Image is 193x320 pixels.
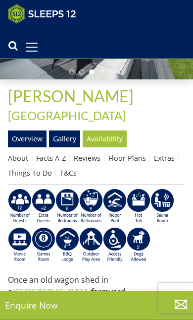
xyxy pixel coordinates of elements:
[8,153,28,163] a: About
[8,90,141,122] span: -
[103,227,127,263] img: AD_4nXe3VD57-M2p5iq4fHgs6WJFzKj8B0b3RcPFe5LKK9rgeZlFmFoaMJPsJOOJzc7Q6RMFEqsjIZ5qfEJu1txG3QLmI_2ZW...
[8,227,32,263] img: AD_4nXcMx2CE34V8zJUSEa4yj9Pppk-n32tBXeIdXm2A2oX1xZoj8zz1pCuMiQujsiKLZDhbHnQsaZvA37aEfuFKITYDwIrZv...
[12,286,91,297] a: [GEOGRAPHIC_DATA]
[3,30,107,38] iframe: Customer reviews powered by Trustpilot
[8,108,126,123] a: [GEOGRAPHIC_DATA]
[79,189,103,224] img: AD_4nXdmwCQHKAiIjYDk_1Dhq-AxX3fyYPYaVgX942qJE-Y7he54gqc0ybrIGUg6Qr_QjHGl2FltMhH_4pZtc0qV7daYRc31h...
[32,189,55,224] img: AD_4nXeP6WuvG491uY6i5ZIMhzz1N248Ei-RkDHdxvvjTdyF2JXhbvvI0BrTCyeHgyWBEg8oAgd1TvFQIsSlzYPCTB7K21VoI...
[150,189,174,224] img: AD_4nXdjbGEeivCGLLmyT_JEP7bTfXsjgyLfnLszUAQeQ4RcokDYHVBt5R8-zTDbAVICNoGv1Dwc3nsbUb1qR6CAkrbZUeZBN...
[49,130,80,147] a: Gallery
[8,86,134,106] span: [PERSON_NAME]
[8,130,47,147] a: Overview
[83,130,127,147] a: Availability
[8,168,52,178] a: Things To Do
[55,189,79,224] img: AD_4nXfRzBlt2m0mIteXDhAcJCdmEApIceFt1SPvkcB48nqgTZkfMpQlDmULa47fkdYiHD0skDUgcqepViZHFLjVKS2LWHUqM...
[55,227,79,263] img: AD_4nXfdu1WaBqbCvRx5dFd3XGC71CFesPHPPZknGuZzXQvBzugmLudJYyY22b9IpSVlKbnRjXo7AJLKEyhYodtd_Fvedgm5q...
[127,227,150,263] img: AD_4nXe7_8LrJK20fD9VNWAdfykBvHkWcczWBt5QOadXbvIwJqtaRaRf-iI0SeDpMmH1MdC9T1Vy22FMXzzjMAvSuTB5cJ7z5...
[8,86,137,106] a: [PERSON_NAME]
[79,227,103,263] img: AD_4nXfjdDqPkGBf7Vpi6H87bmAUe5GYCbodrAbU4sf37YN55BCjSXGx5ZgBV7Vb9EJZsXiNVuyAiuJUB3WVt-w9eJ0vaBcHg...
[36,153,66,163] a: Facts A-Z
[5,299,188,312] p: Enquire Now
[154,153,175,163] a: Extras
[103,189,127,224] img: AD_4nXei2dp4L7_L8OvME76Xy1PUX32_NMHbHVSts-g-ZAVb8bILrMcUKZI2vRNdEqfWP017x6NFeUMZMqnp0JYknAB97-jDN...
[8,189,32,224] img: AD_4nXeyNBIiEViFqGkFxeZn-WxmRvSobfXIejYCAwY7p4slR9Pvv7uWB8BWWl9Rip2DDgSCjKzq0W1yXMRj2G_chnVa9wg_L...
[108,153,146,163] a: Floor Plans
[60,168,77,178] a: T&Cs
[127,189,150,224] img: AD_4nXcpX5uDwed6-YChlrI2BYOgXwgg3aqYHOhRm0XfZB-YtQW2NrmeCr45vGAfVKUq4uWnc59ZmEsEzoF5o39EWARlT1ewO...
[8,4,76,24] img: Sleeps 12
[32,227,55,263] img: AD_4nXdrZMsjcYNLGsKuA84hRzvIbesVCpXJ0qqnwZoX5ch9Zjv73tWe4fnFRs2gJ9dSiUubhZXckSJX_mqrZBmYExREIfryF...
[74,153,100,163] a: Reviews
